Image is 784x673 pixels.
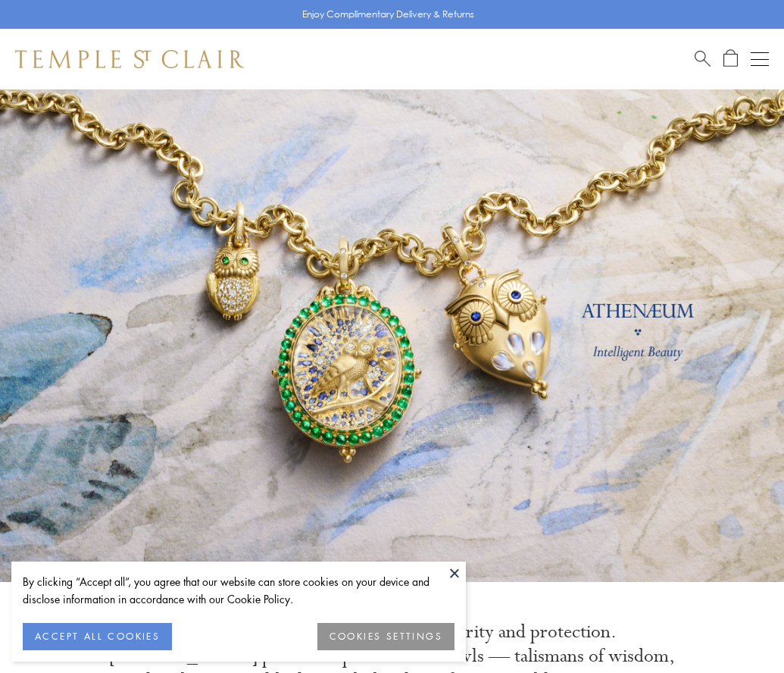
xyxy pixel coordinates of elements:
[302,7,474,22] p: Enjoy Complimentary Delivery & Returns
[751,50,769,68] button: Open navigation
[23,623,172,650] button: ACCEPT ALL COOKIES
[15,50,244,68] img: Temple St. Clair
[317,623,454,650] button: COOKIES SETTINGS
[695,49,711,68] a: Search
[23,573,454,608] div: By clicking “Accept all”, you agree that our website can store cookies on your device and disclos...
[723,49,738,68] a: Open Shopping Bag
